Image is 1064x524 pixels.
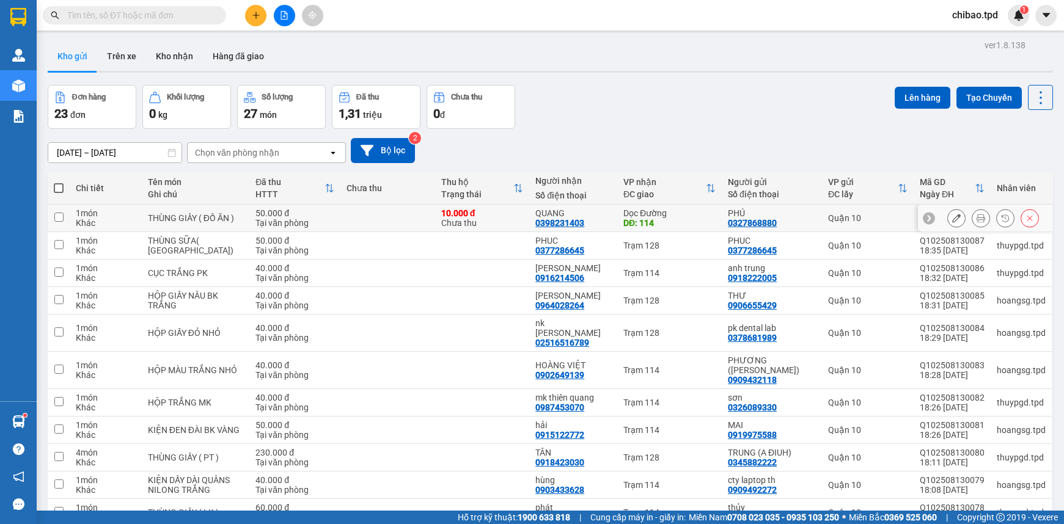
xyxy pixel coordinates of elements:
div: hoangsg.tpd [997,365,1046,375]
div: Khối lượng [167,93,204,101]
div: 18:29 [DATE] [920,333,985,343]
div: Trạm 114 [623,480,716,490]
span: 1,31 [339,106,361,121]
div: 40.000 đ [255,291,334,300]
div: 40.000 đ [255,360,334,370]
div: PHƯƠNG (QUÁCH CƯỜNG) [728,355,816,375]
span: triệu [363,110,382,120]
div: Q102508130086 [920,263,985,273]
div: 0987453070 [535,402,584,412]
div: thủy [728,503,816,512]
div: Chưa thu [441,208,523,228]
div: 0378681989 [728,333,777,343]
div: 02516516789 [535,338,589,348]
div: Số lượng [262,93,293,101]
span: | [946,511,948,524]
div: Khác [76,485,136,495]
div: Tại văn phòng [255,430,334,440]
div: THÙNG GIẤY ( LK ) [148,508,244,517]
div: Q102508130087 [920,236,985,246]
div: 40.000 đ [255,263,334,273]
div: Số điện thoại [535,191,611,200]
div: 0909432118 [728,375,777,385]
div: Đơn hàng [72,93,106,101]
button: Tạo Chuyến [956,87,1022,109]
div: hoangsg.tpd [997,328,1046,338]
div: HỘP MÀU TRẮNG NHỎ [148,365,244,375]
div: thuypgd.tpd [997,508,1046,517]
div: Quận 10 [828,296,908,305]
div: Khác [76,370,136,380]
div: hoangsg.tpd [997,425,1046,435]
div: Chọn văn phòng nhận [195,147,279,159]
button: Số lượng27món [237,85,326,129]
div: Q102508130084 [920,323,985,333]
div: Q102508130081 [920,420,985,430]
th: Toggle SortBy [435,172,529,205]
div: 18:26 [DATE] [920,402,985,412]
div: ĐC giao [623,189,706,199]
span: đ [440,110,445,120]
img: logo-vxr [10,8,26,26]
span: aim [308,11,317,20]
div: HỘP TRẮNG MK [148,398,244,407]
span: chibao.tpd [942,7,1008,23]
div: CỤC TRẮNG PK [148,268,244,278]
div: Nhân viên [997,183,1046,193]
div: 0903433628 [535,485,584,495]
th: Toggle SortBy [914,172,991,205]
div: TRUNG (A ĐIUH) [728,448,816,457]
img: warehouse-icon [12,79,25,92]
div: 18:08 [DATE] [920,485,985,495]
div: Trạm 114 [623,508,716,517]
div: thuypgd.tpd [997,268,1046,278]
div: Trạm 114 [623,398,716,407]
div: HỘP GIẤY ĐỎ NHỎ [148,328,244,338]
span: search [51,11,59,20]
div: 0377286645 [535,246,584,255]
div: TÂN [535,448,611,457]
span: Miền Nam [689,511,839,524]
div: Quận 10 [828,365,908,375]
div: hoangsg.tpd [997,480,1046,490]
span: đơn [70,110,86,120]
button: Lên hàng [895,87,950,109]
span: message [13,498,24,510]
div: thuypgd.tpd [997,241,1046,250]
div: Quận 10 [828,398,908,407]
div: 0902649139 [535,370,584,380]
div: Trạm 114 [623,425,716,435]
span: 27 [244,106,257,121]
button: Trên xe [97,42,146,71]
div: 4 món [76,448,136,457]
div: PHÚ [728,208,816,218]
div: Tại văn phòng [255,402,334,412]
div: 18:26 [DATE] [920,430,985,440]
div: Ngày ĐH [920,189,975,199]
div: 18:32 [DATE] [920,273,985,283]
div: HOÀNG VIỆT [535,360,611,370]
div: 0918222005 [728,273,777,283]
div: Trạm 128 [623,453,716,462]
div: KIỆN ĐEN ĐÀI BK VÀNG [148,425,244,435]
span: | [579,511,581,524]
sup: 1 [23,413,27,417]
button: Đơn hàng23đơn [48,85,136,129]
div: Khác [76,430,136,440]
div: 0345882222 [728,457,777,467]
div: mk thiên quang [535,393,611,402]
button: Khối lượng0kg [142,85,231,129]
div: 0915122772 [535,430,584,440]
button: Kho gửi [48,42,97,71]
div: Khác [76,273,136,283]
div: 1 món [76,263,136,273]
div: 0398231403 [535,218,584,228]
div: 50.000 đ [255,208,334,218]
div: 1 món [76,420,136,430]
div: Quận 10 [828,508,908,517]
div: Đã thu [255,177,325,187]
div: cty laptop th [728,475,816,485]
div: 18:31 [DATE] [920,300,985,310]
div: Q102508130079 [920,475,985,485]
sup: 2 [409,132,421,144]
